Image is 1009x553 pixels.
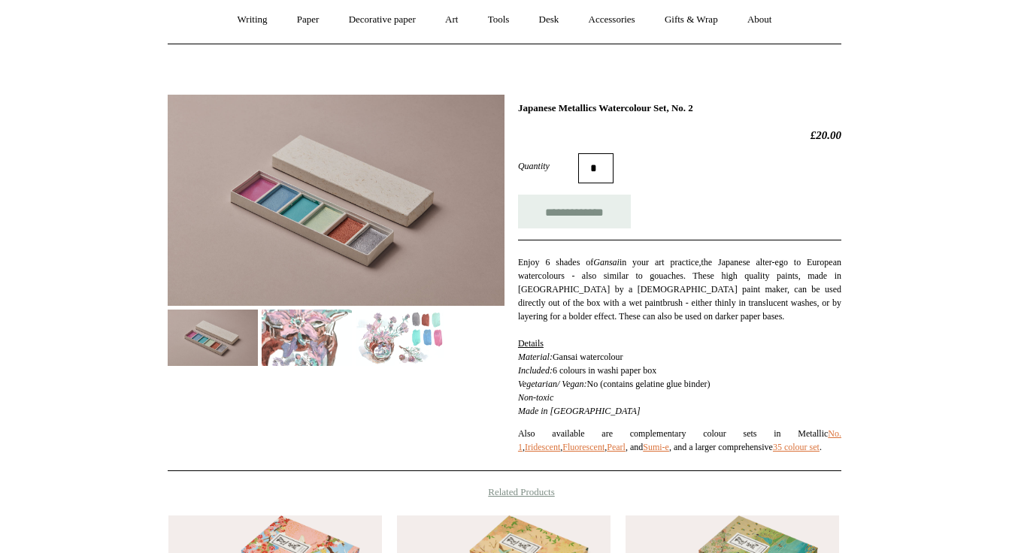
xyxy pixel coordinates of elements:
img: Japanese Metallics Watercolour Set, No. 2 [168,310,258,366]
img: Japanese Metallics Watercolour Set, No. 2 [262,310,352,366]
em: Gansai [593,257,620,267]
em: Non-toxic Made in [GEOGRAPHIC_DATA] [518,392,641,416]
a: Fluorescent [562,442,604,452]
span: Details [518,338,544,349]
a: Sumi-e [643,442,669,452]
span: in your art practice [620,257,699,267]
span: Enjoy 6 shades of [518,257,593,267]
a: Iridescent [525,442,560,452]
p: Also available are complementary colour sets in Metallic , , , , and , and a larger comprehensive . [518,427,841,454]
em: Included: [518,365,553,376]
em: Vegetarian/ Vegan: [518,379,587,389]
a: 35 colour set [773,442,820,452]
em: , [698,257,701,267]
label: Quantity [518,159,578,173]
img: Japanese Metallics Watercolour Set, No. 2 [168,95,505,306]
h1: Japanese Metallics Watercolour Set, No. 2 [518,102,841,114]
h4: Related Products [129,486,880,498]
em: Material: [518,352,553,362]
img: Japanese Metallics Watercolour Set, No. 2 [356,310,446,366]
h2: £20.00 [518,128,841,142]
a: Pearl [607,442,626,452]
